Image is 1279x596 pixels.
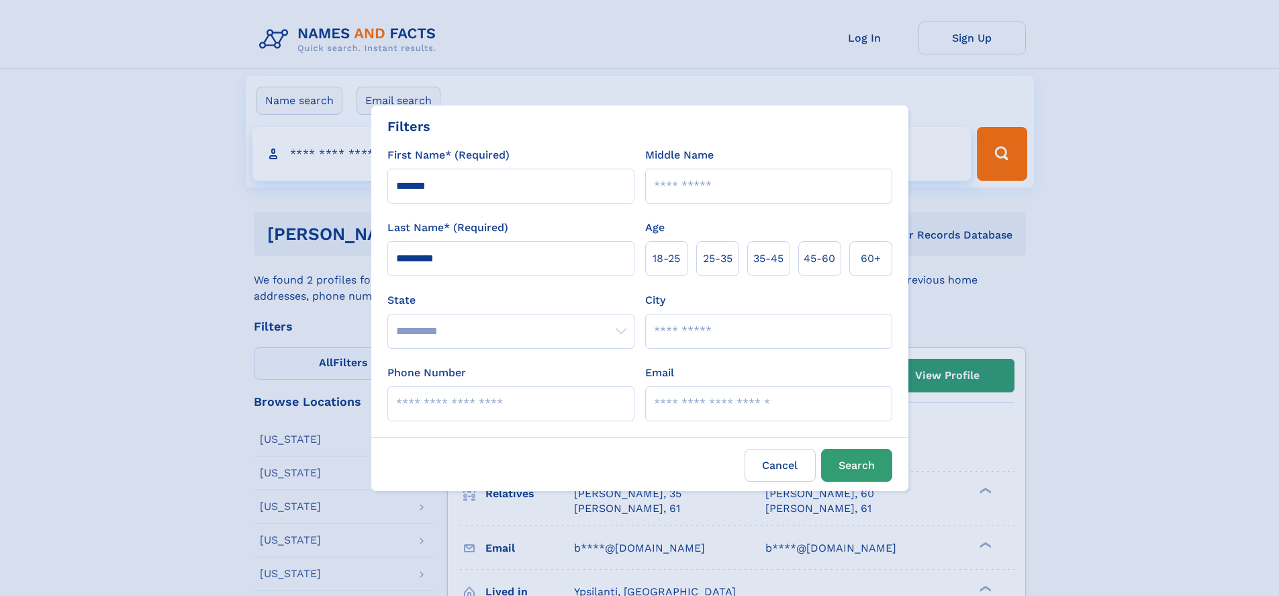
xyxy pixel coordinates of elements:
[653,251,680,267] span: 18‑25
[703,251,732,267] span: 25‑35
[387,116,430,136] div: Filters
[645,365,674,381] label: Email
[387,220,508,236] label: Last Name* (Required)
[645,147,714,163] label: Middle Name
[804,251,835,267] span: 45‑60
[387,292,634,308] label: State
[645,220,665,236] label: Age
[861,251,881,267] span: 60+
[387,147,510,163] label: First Name* (Required)
[745,449,816,482] label: Cancel
[387,365,466,381] label: Phone Number
[753,251,784,267] span: 35‑45
[821,449,892,482] button: Search
[645,292,665,308] label: City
